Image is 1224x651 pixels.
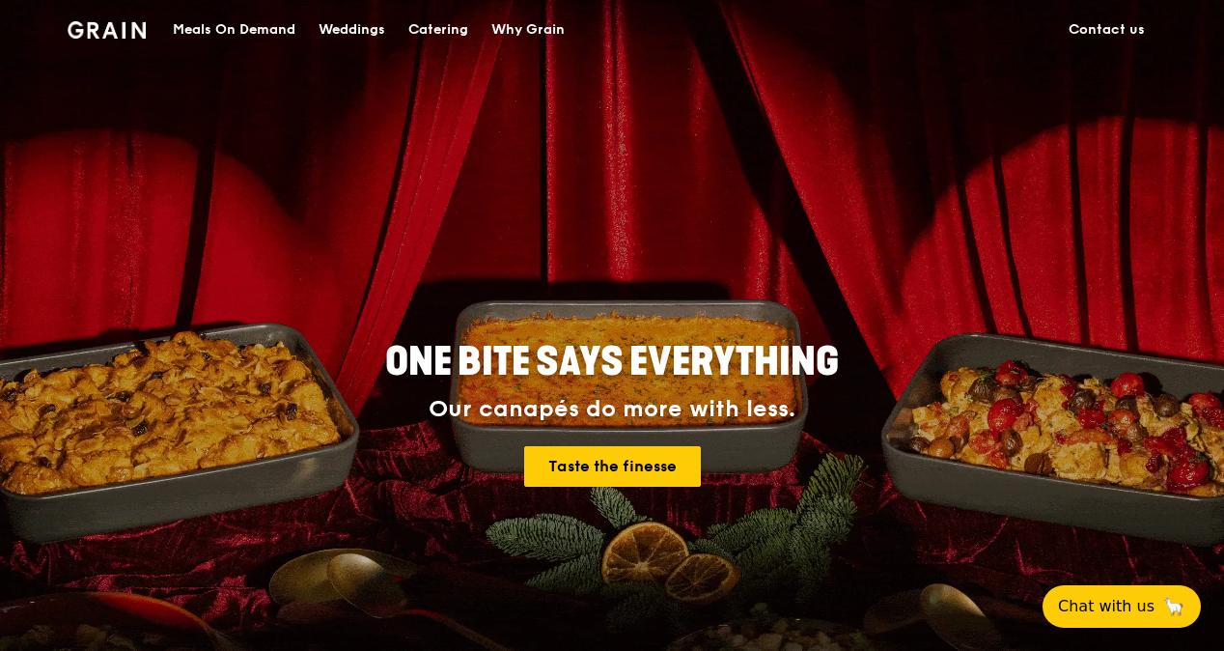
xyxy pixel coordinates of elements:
span: ONE BITE SAYS EVERYTHING [385,339,839,385]
div: Weddings [319,1,385,59]
span: Chat with us [1058,595,1154,618]
div: Meals On Demand [173,1,295,59]
div: Catering [408,1,468,59]
a: Taste the finesse [524,446,701,487]
img: Grain [68,21,146,39]
a: Catering [397,1,480,59]
a: Why Grain [480,1,576,59]
span: 🦙 [1162,595,1185,618]
div: Our canapés do more with less. [264,396,960,423]
div: Why Grain [491,1,565,59]
a: Weddings [307,1,397,59]
button: Chat with us🦙 [1043,585,1201,628]
a: Contact us [1057,1,1156,59]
